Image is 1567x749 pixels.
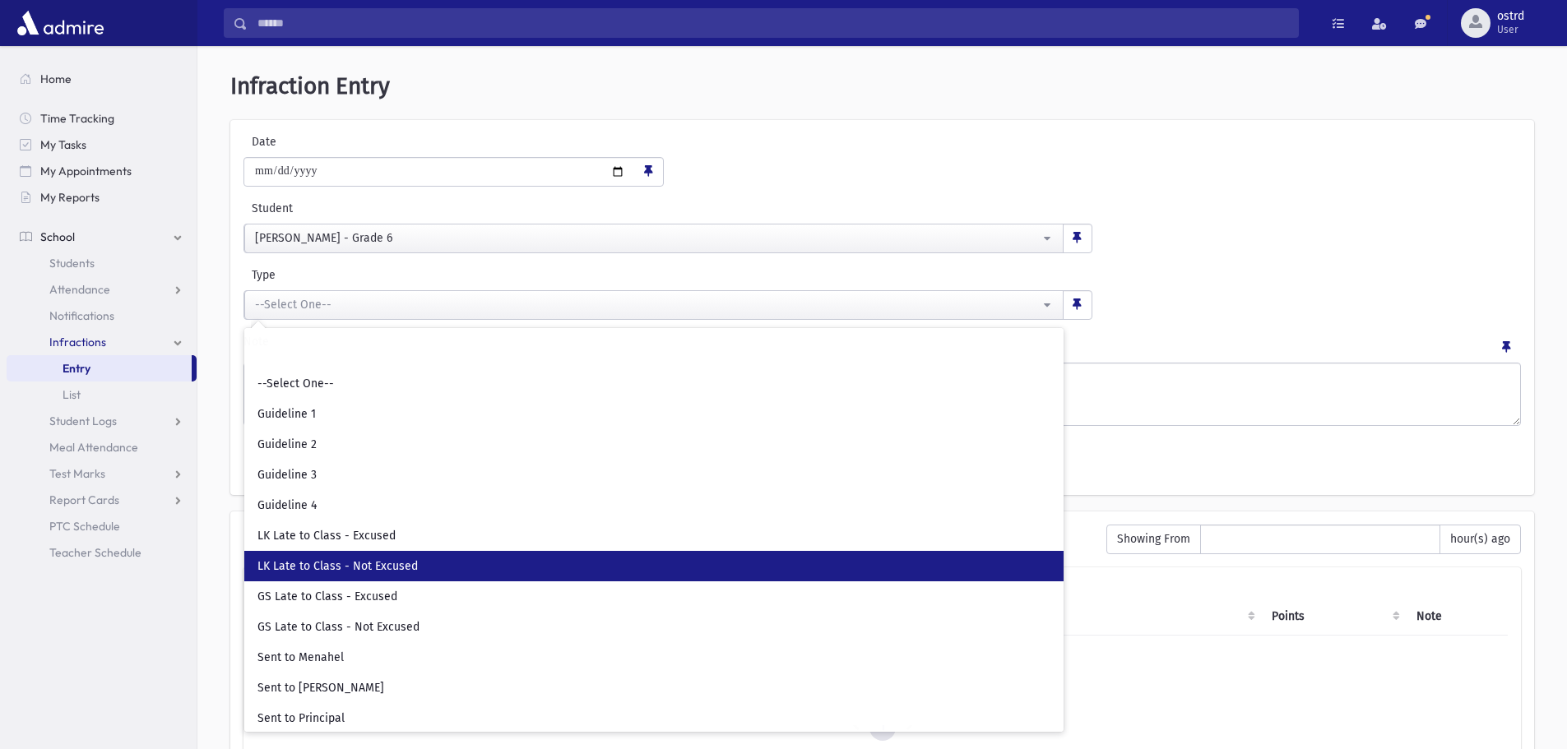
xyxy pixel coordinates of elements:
[7,132,197,158] a: My Tasks
[40,190,100,205] span: My Reports
[257,558,418,575] span: LK Late to Class - Not Excused
[257,437,317,453] span: Guideline 2
[257,406,316,423] span: Guideline 1
[49,282,110,297] span: Attendance
[7,184,197,210] a: My Reports
[7,224,197,250] a: School
[248,8,1298,38] input: Search
[7,434,197,460] a: Meal Attendance
[243,200,809,217] label: Student
[40,111,114,126] span: Time Tracking
[255,296,1040,313] div: --Select One--
[257,497,317,514] span: Guideline 4
[1440,525,1521,554] span: hour(s) ago
[244,290,1064,320] button: --Select One--
[257,710,345,727] span: Sent to Principal
[878,598,1262,636] th: Type: activate to sort column ascending
[49,519,120,534] span: PTC Schedule
[1407,598,1508,636] th: Note
[40,164,132,178] span: My Appointments
[257,589,397,605] span: GS Late to Class - Excused
[7,408,197,434] a: Student Logs
[257,376,334,392] span: --Select One--
[255,229,1040,247] div: [PERSON_NAME] - Grade 6
[257,619,420,636] span: GS Late to Class - Not Excused
[257,528,396,544] span: LK Late to Class - Excused
[49,308,114,323] span: Notifications
[49,440,138,455] span: Meal Attendance
[257,650,344,666] span: Sent to Menahel
[1497,10,1524,23] span: ostrd
[7,276,197,303] a: Attendance
[230,72,390,99] span: Infraction Entry
[7,539,197,566] a: Teacher Schedule
[49,492,119,507] span: Report Cards
[7,158,197,184] a: My Appointments
[49,335,106,349] span: Infractions
[251,338,1057,365] input: Search
[1262,598,1407,636] th: Points: activate to sort column ascending
[243,266,668,284] label: Type
[63,361,90,376] span: Entry
[257,467,317,483] span: Guideline 3
[13,7,108,39] img: AdmirePro
[7,355,192,381] a: Entry
[878,635,1262,679] td: LK Late to Class - Excused
[7,66,197,92] a: Home
[7,250,197,276] a: Students
[49,256,95,270] span: Students
[1497,23,1524,36] span: User
[49,545,141,560] span: Teacher Schedule
[243,133,383,150] label: Date
[40,229,75,244] span: School
[7,513,197,539] a: PTC Schedule
[7,303,197,329] a: Notifications
[63,387,81,402] span: List
[7,381,197,408] a: List
[243,525,1090,540] h6: Recently Entered
[257,680,384,696] span: Sent to [PERSON_NAME]
[7,329,197,355] a: Infractions
[49,414,117,428] span: Student Logs
[1106,525,1201,554] span: Showing From
[49,466,105,481] span: Test Marks
[7,487,197,513] a: Report Cards
[40,72,72,86] span: Home
[7,105,197,132] a: Time Tracking
[40,137,86,152] span: My Tasks
[243,333,269,356] label: Note
[244,224,1064,253] button: Mandel, Dovid - Grade 6
[7,460,197,487] a: Test Marks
